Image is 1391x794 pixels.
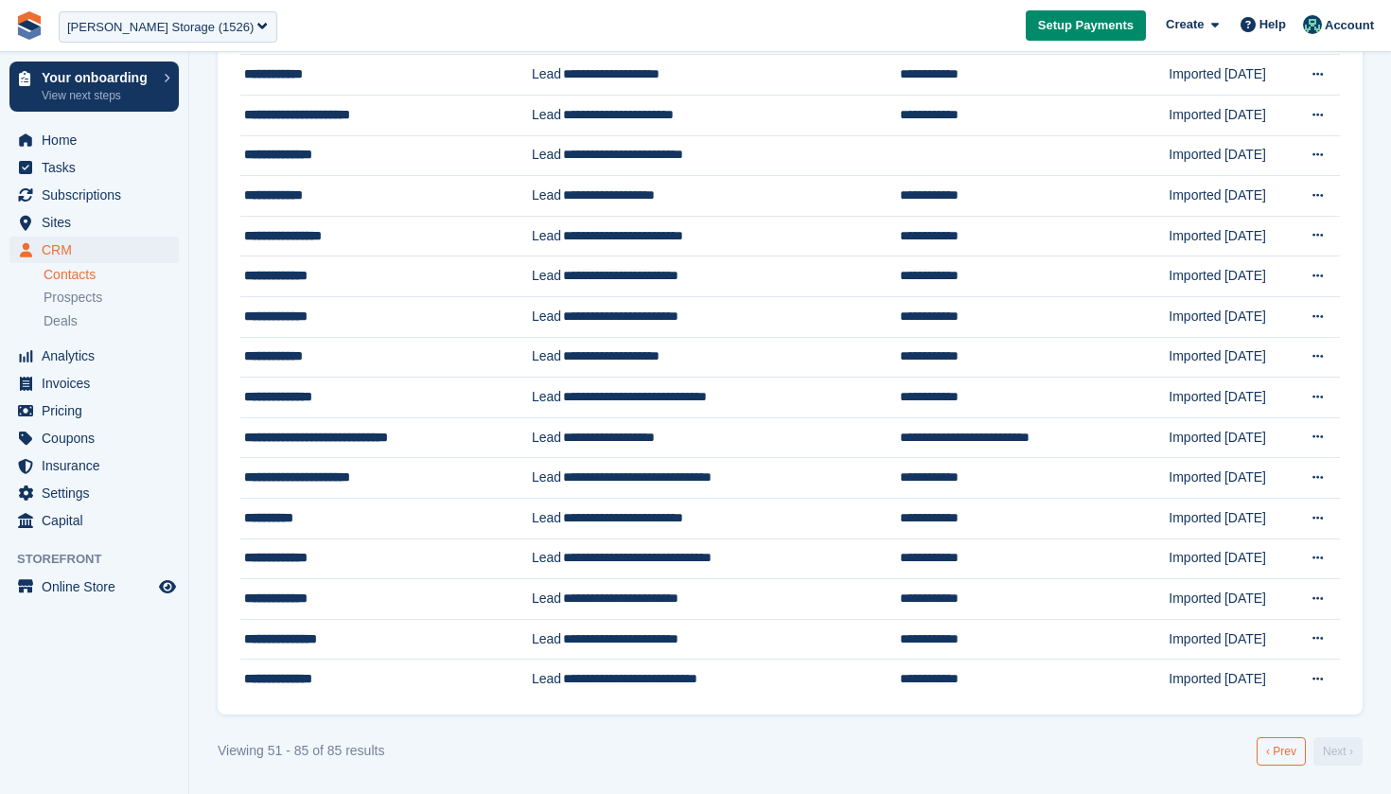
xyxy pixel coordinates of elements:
[42,127,155,153] span: Home
[42,182,155,208] span: Subscriptions
[1325,16,1374,35] span: Account
[1169,216,1224,256] td: Imported
[9,480,179,506] a: menu
[532,619,563,660] td: Lead
[9,397,179,424] a: menu
[1169,579,1224,620] td: Imported
[42,573,155,600] span: Online Store
[9,62,179,112] a: Your onboarding View next steps
[9,237,179,263] a: menu
[1169,337,1224,378] td: Imported
[532,55,563,96] td: Lead
[1169,660,1224,699] td: Imported
[9,209,179,236] a: menu
[532,417,563,458] td: Lead
[42,452,155,479] span: Insurance
[1026,10,1146,42] a: Setup Payments
[9,343,179,369] a: menu
[1166,15,1204,34] span: Create
[1169,458,1224,499] td: Imported
[1224,176,1298,217] td: [DATE]
[1169,256,1224,297] td: Imported
[44,312,78,330] span: Deals
[1169,538,1224,579] td: Imported
[532,135,563,176] td: Lead
[1169,96,1224,136] td: Imported
[1224,619,1298,660] td: [DATE]
[1169,55,1224,96] td: Imported
[42,87,154,104] p: View next steps
[1259,15,1286,34] span: Help
[1257,737,1306,766] a: Previous
[42,397,155,424] span: Pricing
[1224,256,1298,297] td: [DATE]
[1224,499,1298,539] td: [DATE]
[1224,96,1298,136] td: [DATE]
[9,425,179,451] a: menu
[1253,737,1366,766] nav: Pages
[42,425,155,451] span: Coupons
[1038,16,1134,35] span: Setup Payments
[1224,135,1298,176] td: [DATE]
[1169,378,1224,418] td: Imported
[9,370,179,397] a: menu
[532,538,563,579] td: Lead
[532,216,563,256] td: Lead
[42,209,155,236] span: Sites
[1224,579,1298,620] td: [DATE]
[532,337,563,378] td: Lead
[42,237,155,263] span: CRM
[218,741,384,761] div: Viewing 51 - 85 of 85 results
[1224,297,1298,338] td: [DATE]
[532,378,563,418] td: Lead
[1224,55,1298,96] td: [DATE]
[1303,15,1322,34] img: Jennifer Ofodile
[15,11,44,40] img: stora-icon-8386f47178a22dfd0bd8f6a31ec36ba5ce8667c1dd55bd0f319d3a0aa187defe.svg
[532,256,563,297] td: Lead
[1169,135,1224,176] td: Imported
[532,96,563,136] td: Lead
[42,370,155,397] span: Invoices
[9,573,179,600] a: menu
[42,507,155,534] span: Capital
[1169,297,1224,338] td: Imported
[1224,337,1298,378] td: [DATE]
[1224,538,1298,579] td: [DATE]
[1169,499,1224,539] td: Imported
[42,480,155,506] span: Settings
[532,660,563,699] td: Lead
[9,507,179,534] a: menu
[9,452,179,479] a: menu
[1224,216,1298,256] td: [DATE]
[1224,458,1298,499] td: [DATE]
[44,266,179,284] a: Contacts
[44,289,102,307] span: Prospects
[532,176,563,217] td: Lead
[1224,417,1298,458] td: [DATE]
[67,18,254,37] div: [PERSON_NAME] Storage (1526)
[1224,660,1298,699] td: [DATE]
[42,343,155,369] span: Analytics
[9,182,179,208] a: menu
[1169,417,1224,458] td: Imported
[1169,176,1224,217] td: Imported
[532,499,563,539] td: Lead
[156,575,179,598] a: Preview store
[42,71,154,84] p: Your onboarding
[17,550,188,569] span: Storefront
[1224,378,1298,418] td: [DATE]
[44,311,179,331] a: Deals
[9,154,179,181] a: menu
[42,154,155,181] span: Tasks
[532,297,563,338] td: Lead
[532,458,563,499] td: Lead
[1313,737,1363,766] a: Next
[532,579,563,620] td: Lead
[44,288,179,308] a: Prospects
[1169,619,1224,660] td: Imported
[9,127,179,153] a: menu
